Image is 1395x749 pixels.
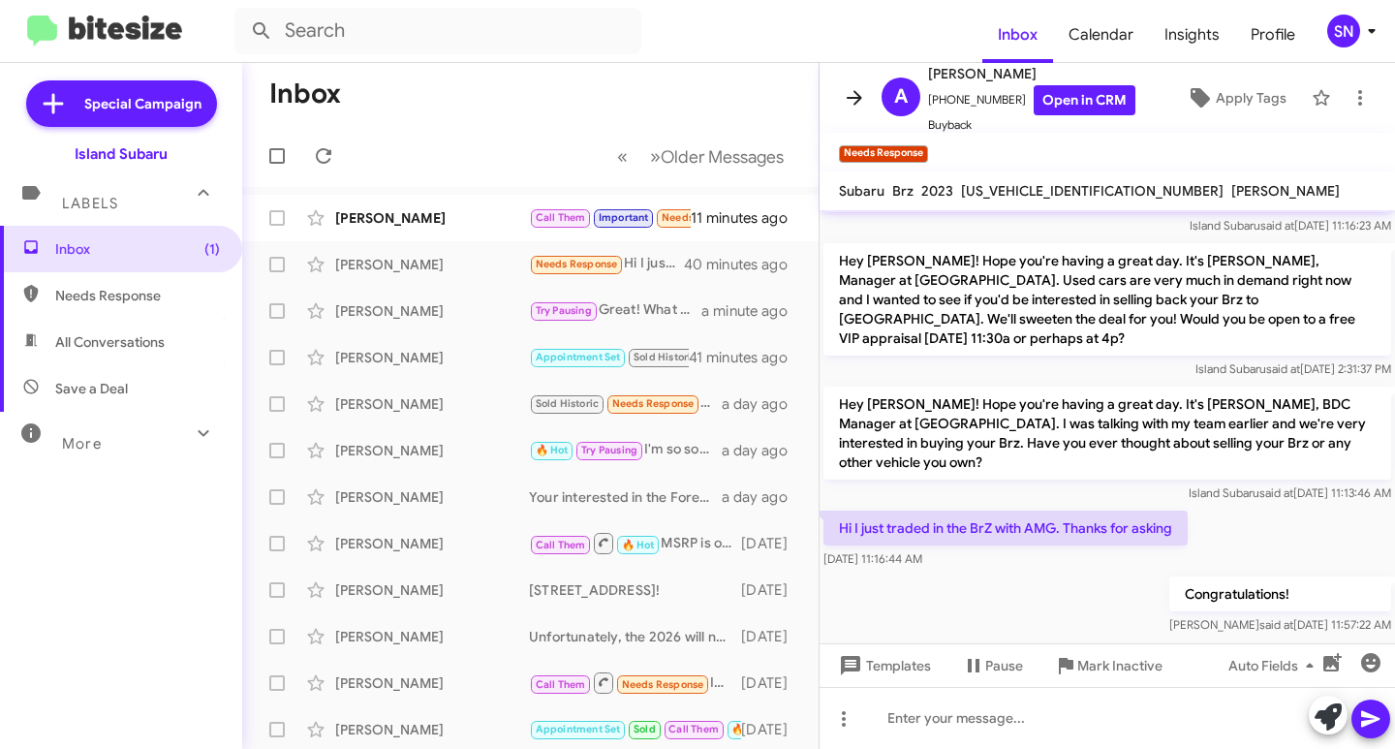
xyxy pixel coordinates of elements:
div: [PERSON_NAME] [335,720,529,739]
div: [PERSON_NAME] [335,208,529,228]
span: All Conversations [55,332,165,352]
button: Pause [946,648,1038,683]
span: Older Messages [661,146,784,168]
span: 🔥 Hot [536,444,569,456]
div: [PERSON_NAME] [335,441,529,460]
button: Next [638,137,795,176]
span: Call Them [668,723,719,735]
div: I'm so sorry to hear that. May I ask what happened and who you spoke with? [529,439,722,461]
div: Island Subaru [75,144,168,164]
span: Try Pausing [536,304,592,317]
span: A [894,81,908,112]
span: 🔥 Hot [622,539,655,551]
span: 🔥 Hot [731,723,764,735]
span: Call Them [536,211,586,224]
a: Special Campaign [26,80,217,127]
p: Hi I just traded in the BrZ with AMG. Thanks for asking [823,511,1188,546]
span: Needs Response [612,397,695,410]
span: [PHONE_NUMBER] [928,85,1135,115]
span: More [62,435,102,453]
span: [PERSON_NAME] [1231,182,1340,200]
span: Apply Tags [1216,80,1286,115]
span: said at [1259,485,1293,500]
div: [STREET_ADDRESS]! [529,580,741,600]
span: said at [1259,617,1293,632]
div: a day ago [722,394,803,414]
div: [PERSON_NAME] [335,348,529,367]
span: Subaru [839,182,884,200]
input: Search [234,8,641,54]
p: Hey [PERSON_NAME]! Hope you're having a great day. It's [PERSON_NAME], BDC Manager at [GEOGRAPHIC... [823,387,1391,480]
span: Save a Deal [55,379,128,398]
div: You around? [529,718,741,740]
span: Island Subaru [DATE] 11:16:23 AM [1190,218,1391,233]
h1: Inbox [269,78,341,109]
div: Inbound Call [529,671,741,695]
span: Mark Inactive [1077,648,1162,683]
span: Island Subaru [DATE] 11:13:46 AM [1189,485,1391,500]
button: Previous [605,137,639,176]
div: [DATE] [741,534,803,553]
span: Buyback [928,115,1135,135]
span: Sold [634,723,656,735]
span: 2023 [921,182,953,200]
span: Sold Historic [536,397,600,410]
div: Unfortunately, the 2026 will not be in stock until closer to the end of the year. We can give you... [529,627,741,646]
span: Call Them [536,678,586,691]
span: Labels [62,195,118,212]
small: Needs Response [839,145,928,163]
a: Insights [1149,7,1235,63]
div: a minute ago [701,301,803,321]
span: Call Them [536,539,586,551]
a: Inbox [982,7,1053,63]
button: SN [1311,15,1374,47]
span: [PERSON_NAME] [928,62,1135,85]
div: [DATE] [741,673,803,693]
div: [PERSON_NAME] [335,580,529,600]
div: [DATE] [741,580,803,600]
span: Appointment Set [536,723,621,735]
nav: Page navigation example [606,137,795,176]
div: [PERSON_NAME] [335,255,529,274]
div: All good though [529,206,691,229]
div: Your interested in the Forester, were you still in the market? [529,487,722,507]
div: a day ago [722,487,803,507]
a: Calendar [1053,7,1149,63]
div: MSRP is over $41k without accessories ordering from the factory. Unfortunately the order banks ar... [529,531,741,555]
div: [PERSON_NAME] [335,301,529,321]
div: [PERSON_NAME] [335,673,529,693]
span: Needs Response [622,678,704,691]
a: Profile [1235,7,1311,63]
span: Brz [892,182,914,200]
button: Mark Inactive [1038,648,1178,683]
div: [DATE] [741,627,803,646]
span: Important [599,211,649,224]
span: [PERSON_NAME] [DATE] 11:57:22 AM [1169,617,1391,632]
span: » [650,144,661,169]
span: said at [1260,218,1294,233]
span: Auto Fields [1228,648,1321,683]
span: Special Campaign [84,94,201,113]
div: [DATE] [741,720,803,739]
a: Open in CRM [1034,85,1135,115]
span: Needs Response [536,258,618,270]
div: 40 minutes ago [687,255,803,274]
div: SN [1327,15,1360,47]
span: [DATE] 11:16:44 AM [823,551,922,566]
div: [PERSON_NAME] [335,627,529,646]
span: (1) [204,239,220,259]
div: Great! What day works best? [529,299,701,322]
button: Templates [820,648,946,683]
span: Try Pausing [581,444,637,456]
span: Sold Historic [634,351,697,363]
span: Island Subaru [DATE] 2:31:37 PM [1195,361,1391,376]
button: Auto Fields [1213,648,1337,683]
div: 41 minutes ago [689,348,803,367]
span: said at [1266,361,1300,376]
span: « [617,144,628,169]
div: Sounds good 50 K non-negotiable [529,346,689,368]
